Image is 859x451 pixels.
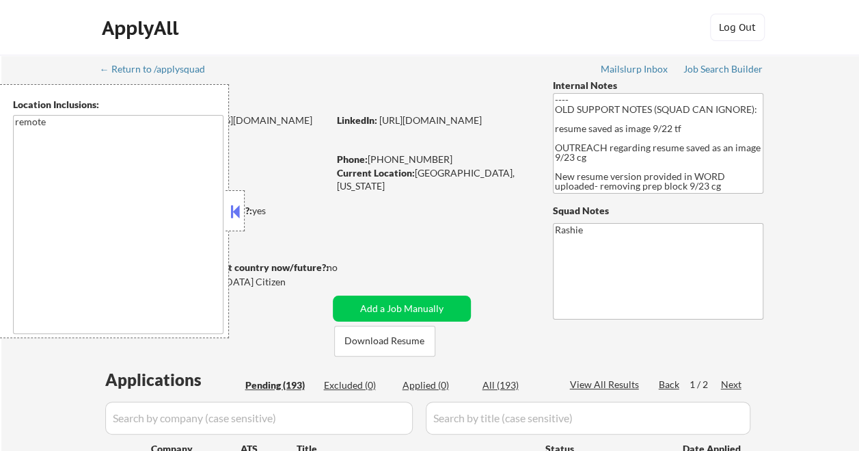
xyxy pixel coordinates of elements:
[482,378,551,392] div: All (193)
[245,378,314,392] div: Pending (193)
[337,114,377,126] strong: LinkedIn:
[690,378,721,391] div: 1 / 2
[337,153,368,165] strong: Phone:
[403,378,471,392] div: Applied (0)
[333,296,471,322] button: Add a Job Manually
[337,167,415,179] strong: Current Location:
[683,64,763,74] div: Job Search Builder
[327,261,366,274] div: no
[601,64,669,77] a: Mailslurp Inbox
[324,378,392,392] div: Excluded (0)
[337,166,530,193] div: [GEOGRAPHIC_DATA], [US_STATE]
[102,16,182,40] div: ApplyAll
[721,378,743,391] div: Next
[553,204,763,218] div: Squad Notes
[683,64,763,77] a: Job Search Builder
[100,64,218,77] a: ← Return to /applysquad
[337,153,530,166] div: [PHONE_NUMBER]
[13,98,223,112] div: Location Inclusions:
[379,114,482,126] a: [URL][DOMAIN_NAME]
[570,378,643,391] div: View All Results
[105,402,413,435] input: Search by company (case sensitive)
[105,372,241,388] div: Applications
[601,64,669,74] div: Mailslurp Inbox
[710,14,765,41] button: Log Out
[553,79,763,92] div: Internal Notes
[100,64,218,74] div: ← Return to /applysquad
[334,326,435,357] button: Download Resume
[659,378,681,391] div: Back
[426,402,750,435] input: Search by title (case sensitive)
